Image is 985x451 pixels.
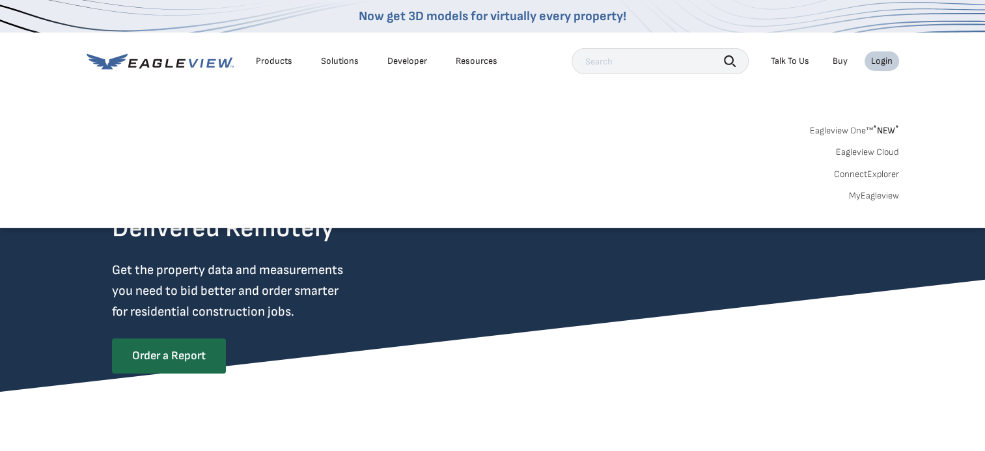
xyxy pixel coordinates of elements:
div: Solutions [321,55,359,67]
a: Order a Report [112,338,226,374]
a: Eagleview Cloud [836,146,899,158]
a: MyEagleview [849,190,899,202]
a: Eagleview One™*NEW* [810,121,899,136]
a: Developer [387,55,427,67]
div: Talk To Us [771,55,809,67]
a: Buy [833,55,848,67]
span: NEW [873,125,899,136]
div: Resources [456,55,497,67]
div: Login [871,55,893,67]
p: Get the property data and measurements you need to bid better and order smarter for residential c... [112,260,397,322]
a: Now get 3D models for virtually every property! [359,8,626,24]
div: Products [256,55,292,67]
input: Search [572,48,749,74]
a: ConnectExplorer [834,169,899,180]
